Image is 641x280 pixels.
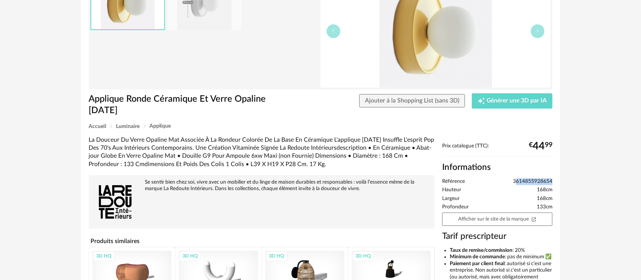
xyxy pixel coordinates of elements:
h2: Informations [442,162,552,173]
a: Afficher sur le site de la marqueOpen In New icon [442,213,552,226]
span: Creation icon [478,97,485,105]
div: Breadcrumb [89,123,552,129]
span: 133cm [537,204,552,211]
li: : 20% [450,247,552,254]
span: 3614855928654 [513,178,552,185]
b: Minimum de commande [450,254,505,259]
div: 3D HQ [266,251,288,261]
div: 3D HQ [93,251,115,261]
span: Applique [149,123,171,129]
h4: Produits similaires [89,235,435,247]
span: Largeur [442,195,460,202]
h1: Applique Ronde Céramique Et Verre Opaline [DATE] [89,93,278,117]
img: brand logo [92,179,138,225]
span: Open In New icon [531,216,536,221]
div: La Douceur Du Verre Opaline Mat Associée À La Rondeur Colorée De La Base En Céramique L'applique ... [89,136,435,168]
div: 3D HQ [352,251,374,261]
span: 168cm [537,195,552,202]
span: Hauteur [442,187,461,194]
b: Taux de remise/commission [450,248,512,253]
b: Paiement par client final [450,261,505,266]
li: : pas de minimum ✅ [450,254,552,261]
span: Ajouter à la Shopping List (sans 3D) [365,98,459,104]
span: 168cm [537,187,552,194]
div: Se sentir bien chez soi, vivre avec un mobilier et du linge de maison durables et responsables : ... [92,179,431,192]
button: Creation icon Générer une 3D par IA [472,93,552,109]
h3: Tarif prescripteur [442,231,552,242]
button: Ajouter à la Shopping List (sans 3D) [359,94,465,108]
span: Luminaire [116,124,140,129]
span: Accueil [89,124,106,129]
span: Profondeur [442,204,469,211]
span: 44 [533,143,545,149]
span: Référence [442,178,465,185]
div: 3D HQ [179,251,201,261]
div: € 99 [529,143,552,149]
span: Générer une 3D par IA [487,98,547,104]
div: Prix catalogue (TTC): [442,143,552,157]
